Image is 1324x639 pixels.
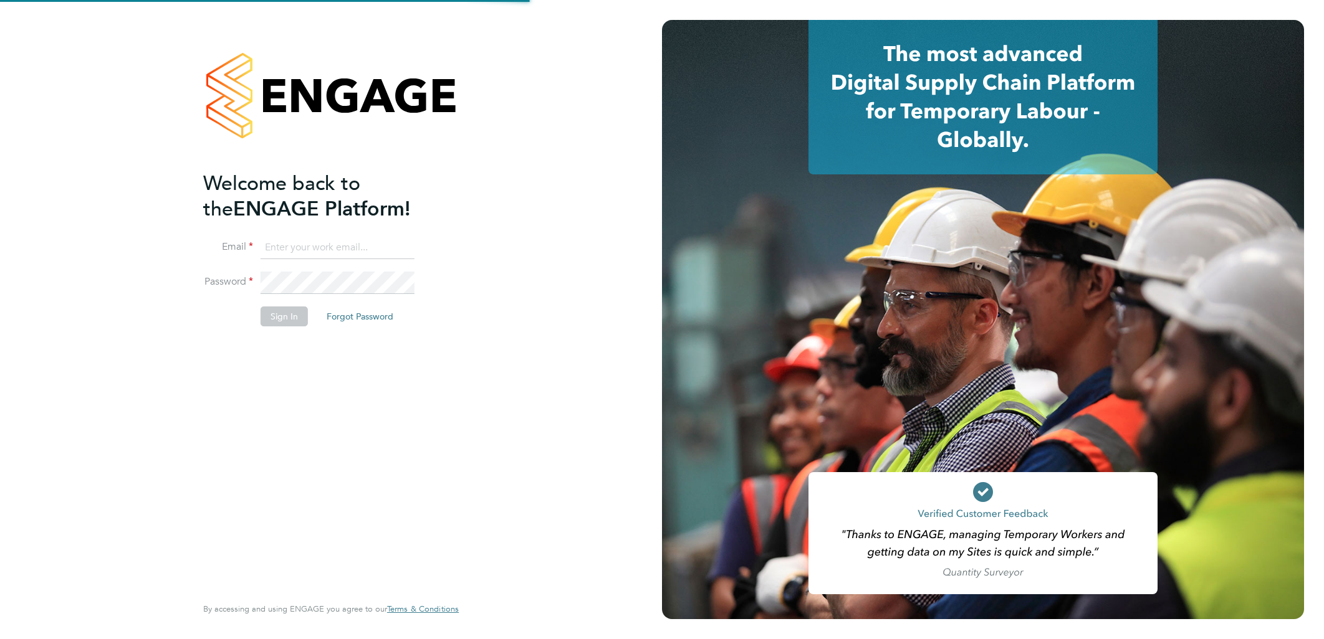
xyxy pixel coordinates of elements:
[203,275,253,288] label: Password
[261,306,308,326] button: Sign In
[203,171,360,221] span: Welcome back to the
[261,237,415,259] input: Enter your work email...
[203,240,253,253] label: Email
[203,603,459,614] span: By accessing and using ENGAGE you agree to our
[387,604,459,614] a: Terms & Conditions
[203,171,446,222] h2: ENGAGE Platform!
[317,306,403,326] button: Forgot Password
